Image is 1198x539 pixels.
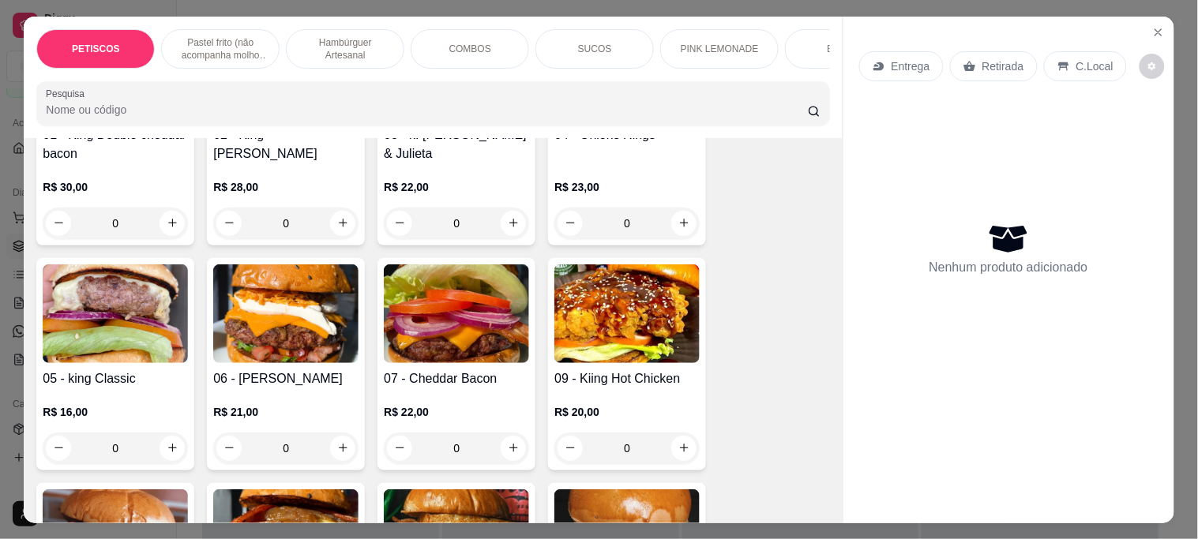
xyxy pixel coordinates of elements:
img: product-image [213,264,359,363]
p: R$ 23,00 [554,179,700,195]
p: COMBOS [449,43,491,55]
p: R$ 22,00 [384,404,529,420]
h4: 03 - k. [PERSON_NAME] & Julieta [384,125,529,163]
p: PETISCOS [72,43,120,55]
p: C.Local [1076,58,1114,74]
input: Pesquisa [46,102,808,118]
p: PINK LEMONADE [681,43,759,55]
p: R$ 21,00 [213,404,359,420]
p: Bebidas [828,43,862,55]
p: R$ 20,00 [554,404,700,420]
p: R$ 30,00 [43,179,188,195]
h4: 05 - king Classic [43,369,188,388]
h4: 06 - [PERSON_NAME] [213,369,359,388]
p: R$ 22,00 [384,179,529,195]
p: Entrega [892,58,930,74]
label: Pesquisa [46,87,90,100]
img: product-image [554,264,700,363]
p: R$ 28,00 [213,179,359,195]
img: product-image [43,264,188,363]
img: product-image [384,264,529,363]
p: R$ 16,00 [43,404,188,420]
p: Pastel frito (não acompanha molho artesanal) [175,36,266,62]
p: Nenhum produto adicionado [929,258,1088,277]
h4: 07 - Cheddar Bacon [384,369,529,388]
button: Close [1146,20,1171,45]
h4: 01 - King Double cheddar bacon [43,125,188,163]
h4: 09 - Kiing Hot Chicken [554,369,700,388]
p: SUCOS [578,43,612,55]
p: Hambúrguer Artesanal [299,36,391,62]
p: Retirada [982,58,1024,74]
button: decrease-product-quantity [1140,54,1165,79]
h4: 02 - King [PERSON_NAME] [213,125,359,163]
